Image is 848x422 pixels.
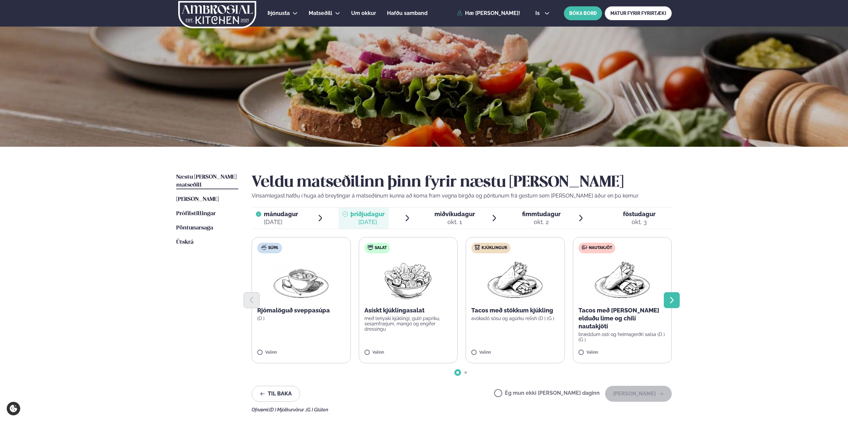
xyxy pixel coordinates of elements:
[269,407,306,412] span: (D ) Mjólkurvörur ,
[257,306,345,314] p: Rjómalöguð sveppasúpa
[589,245,612,251] span: Nautakjöt
[350,218,385,226] div: [DATE]
[7,402,20,415] a: Cookie settings
[350,211,385,217] span: þriðjudagur
[578,332,666,342] p: bræddum osti og heimagerðri salsa (D ) (G )
[434,218,475,226] div: okt. 1
[623,218,655,226] div: okt. 3
[252,407,672,412] div: Ofnæmi:
[178,1,257,28] img: logo
[593,259,652,301] img: Wraps.png
[475,245,480,250] img: chicken.svg
[364,316,452,332] p: með teriyaki kjúklingi, gulri papriku, sesamfræjum, mangó og engifer dressingu
[522,211,561,217] span: fimmtudagur
[257,316,345,321] p: (D )
[582,245,587,250] img: beef.svg
[375,245,387,251] span: Salat
[486,259,544,301] img: Wraps.png
[482,245,507,251] span: Kjúklingur
[364,306,452,314] p: Asískt kjúklingasalat
[471,316,559,321] p: avókadó sósu og agúrku relish (D ) (G )
[306,407,328,412] span: (G ) Glúten
[176,197,219,202] span: [PERSON_NAME]
[309,10,332,16] span: Matseðill
[578,306,666,330] p: Tacos með [PERSON_NAME] elduðu lime og chili nautakjöti
[176,196,219,204] a: [PERSON_NAME]
[252,192,672,200] p: Vinsamlegast hafðu í huga að breytingar á matseðlinum kunna að koma fram vegna birgða og pöntunum...
[351,9,376,17] a: Um okkur
[623,211,655,217] span: föstudagur
[309,9,332,17] a: Matseðill
[176,173,238,189] a: Næstu [PERSON_NAME] matseðill
[605,6,672,20] a: MATUR FYRIR FYRIRTÆKI
[457,10,520,16] a: Hæ [PERSON_NAME]!
[368,245,373,250] img: salad.svg
[176,239,193,245] span: Útskrá
[268,10,290,16] span: Þjónusta
[244,292,260,308] button: Previous slide
[176,174,237,188] span: Næstu [PERSON_NAME] matseðill
[272,259,330,301] img: Soup.png
[252,173,672,192] h2: Veldu matseðilinn þinn fyrir næstu [PERSON_NAME]
[268,9,290,17] a: Þjónusta
[530,11,555,16] button: is
[564,6,602,20] button: BÓKA BORÐ
[522,218,561,226] div: okt. 2
[176,238,193,246] a: Útskrá
[268,245,278,251] span: Súpa
[434,211,475,217] span: miðvikudagur
[351,10,376,16] span: Um okkur
[456,371,459,374] span: Go to slide 1
[261,245,267,250] img: soup.svg
[176,225,213,231] span: Pöntunarsaga
[464,371,467,374] span: Go to slide 2
[535,11,542,16] span: is
[176,210,216,218] a: Prófílstillingar
[176,224,213,232] a: Pöntunarsaga
[605,386,672,402] button: [PERSON_NAME]
[387,10,427,16] span: Hafðu samband
[176,211,216,216] span: Prófílstillingar
[664,292,680,308] button: Next slide
[379,259,437,301] img: Salad.png
[252,386,300,402] button: Til baka
[264,211,298,217] span: mánudagur
[471,306,559,314] p: Tacos með stökkum kjúkling
[387,9,427,17] a: Hafðu samband
[264,218,298,226] div: [DATE]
